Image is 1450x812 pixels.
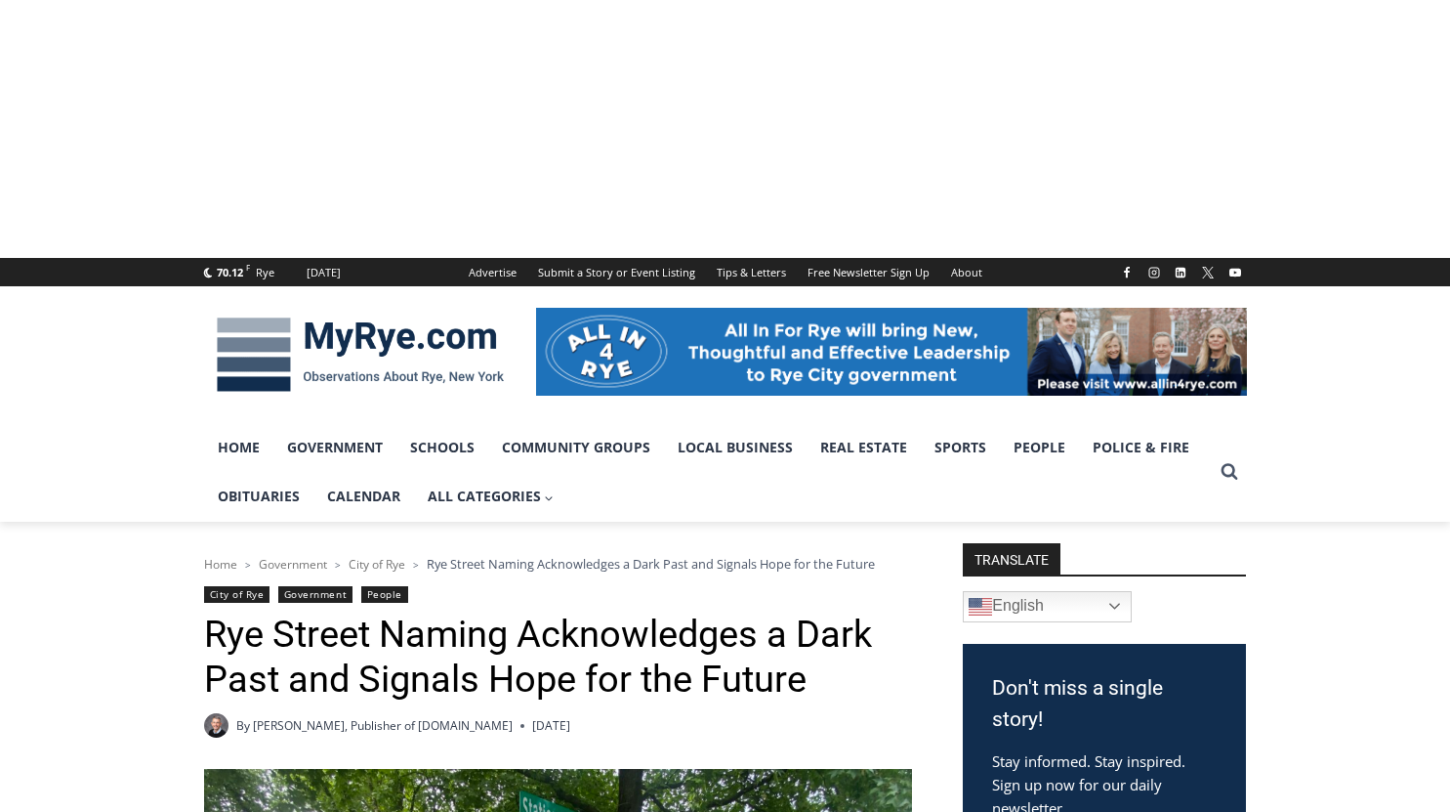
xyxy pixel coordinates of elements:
[349,556,405,573] a: City of Rye
[273,423,396,472] a: Government
[256,264,274,281] div: Rye
[335,558,341,572] span: >
[1142,261,1166,284] a: Instagram
[1169,261,1192,284] a: Linkedin
[797,258,940,286] a: Free Newsletter Sign Up
[217,265,243,279] span: 70.12
[992,673,1217,735] h3: Don't miss a single story!
[1079,423,1203,472] a: Police & Fire
[204,586,270,603] a: City of Rye
[427,555,875,573] span: Rye Street Naming Acknowledges a Dark Past and Signals Hope for the Future
[1223,261,1247,284] a: YouTube
[428,486,555,507] span: All Categories
[245,558,251,572] span: >
[963,591,1132,622] a: English
[396,423,488,472] a: Schools
[1196,261,1220,284] a: X
[278,586,352,603] a: Government
[204,304,517,406] img: MyRye.com
[414,472,568,521] a: All Categories
[963,543,1060,575] strong: TRANSLATE
[532,716,570,735] time: [DATE]
[259,556,327,573] a: Government
[204,554,912,574] nav: Breadcrumbs
[1000,423,1079,472] a: People
[204,713,228,738] a: Author image
[536,308,1247,396] img: All in for Rye
[313,472,414,521] a: Calendar
[458,258,993,286] nav: Secondary Navigation
[921,423,1000,472] a: Sports
[361,586,408,603] a: People
[204,613,912,702] h1: Rye Street Naming Acknowledges a Dark Past and Signals Hope for the Future
[488,423,664,472] a: Community Groups
[236,716,250,735] span: By
[807,423,921,472] a: Real Estate
[706,258,797,286] a: Tips & Letters
[940,258,993,286] a: About
[253,717,513,734] a: [PERSON_NAME], Publisher of [DOMAIN_NAME]
[204,423,1212,522] nav: Primary Navigation
[664,423,807,472] a: Local Business
[204,472,313,521] a: Obituaries
[527,258,706,286] a: Submit a Story or Event Listing
[1212,454,1247,490] button: View Search Form
[1115,261,1139,284] a: Facebook
[413,558,419,572] span: >
[458,258,527,286] a: Advertise
[246,262,250,273] span: F
[307,264,341,281] div: [DATE]
[204,556,237,573] a: Home
[969,595,992,619] img: en
[204,423,273,472] a: Home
